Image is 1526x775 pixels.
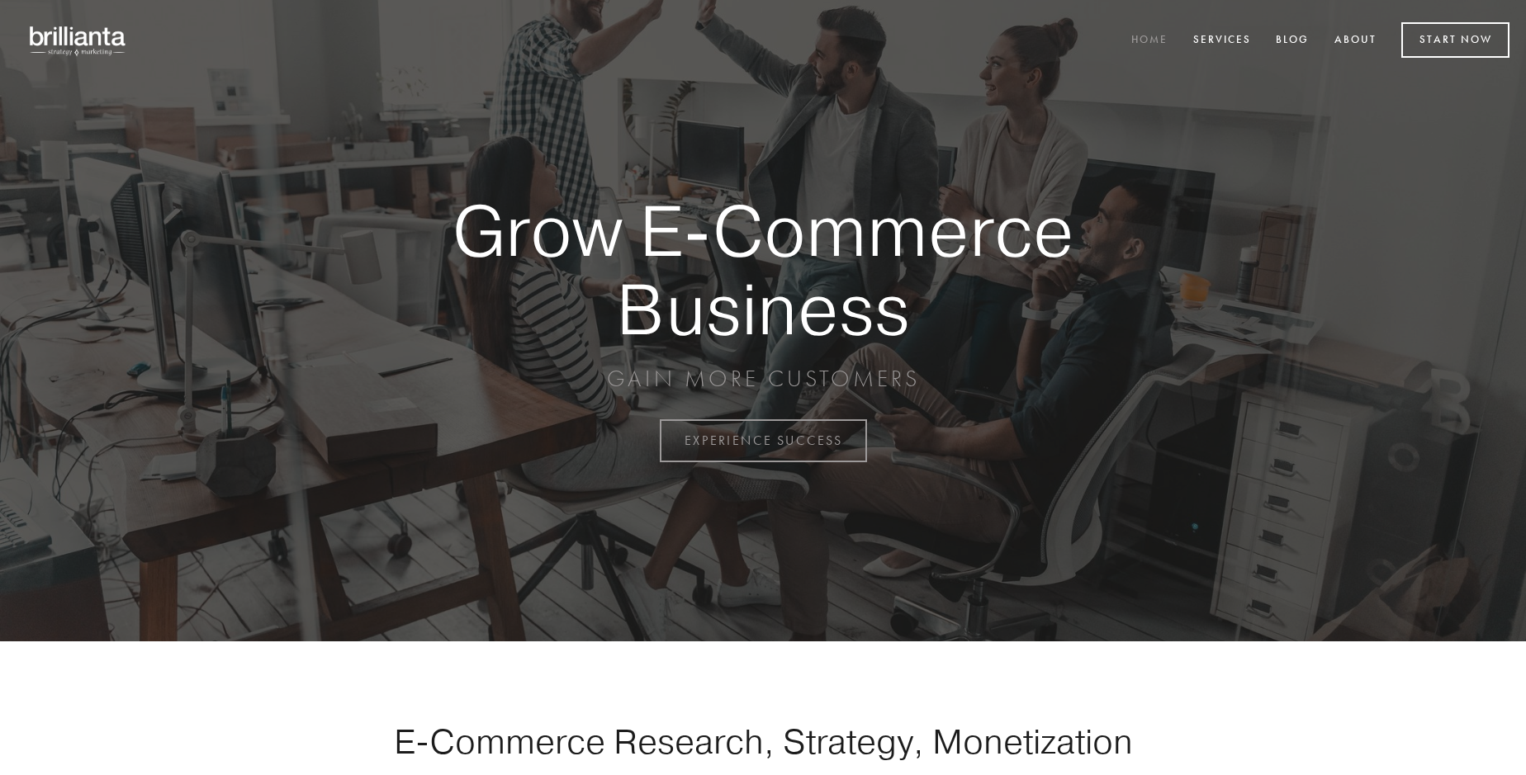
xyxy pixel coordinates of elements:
strong: Grow E-Commerce Business [395,191,1131,347]
a: Services [1182,27,1262,54]
p: GAIN MORE CUSTOMERS [395,364,1131,394]
a: Blog [1265,27,1320,54]
a: About [1324,27,1387,54]
a: Home [1121,27,1178,54]
a: Start Now [1401,22,1509,58]
img: brillianta - research, strategy, marketing [17,17,140,64]
h1: E-Commerce Research, Strategy, Monetization [342,721,1184,762]
a: EXPERIENCE SUCCESS [660,419,867,462]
